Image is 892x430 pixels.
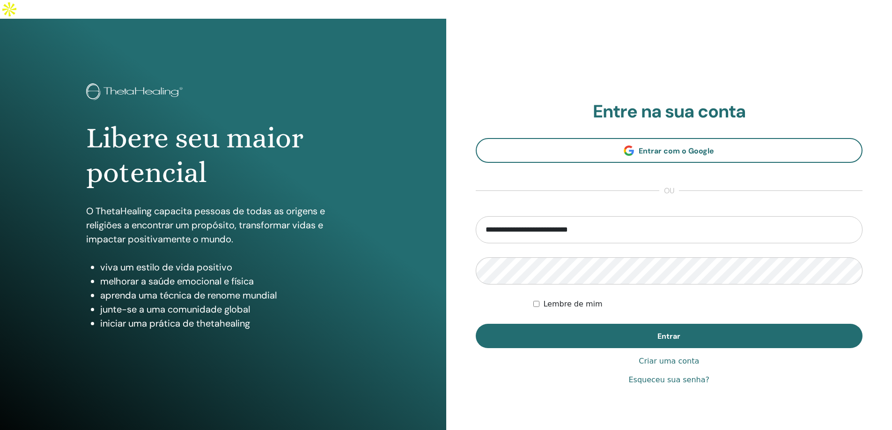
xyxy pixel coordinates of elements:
font: Lembre de mim [543,299,602,308]
a: Entrar com o Google [476,138,863,163]
font: junte-se a uma comunidade global [100,303,250,315]
font: O ThetaHealing capacita pessoas de todas as origens e religiões a encontrar um propósito, transfo... [86,205,325,245]
font: Esqueceu sua senha? [628,375,709,384]
font: Entrar com o Google [639,146,714,156]
font: iniciar uma prática de thetahealing [100,317,250,329]
font: Criar uma conta [639,357,699,365]
font: viva um estilo de vida positivo [100,261,232,273]
font: Libere seu maior potencial [86,121,303,189]
button: Entrar [476,324,863,348]
font: aprenda uma técnica de renome mundial [100,289,277,301]
font: Entre na sua conta [593,100,745,123]
font: ou [664,186,674,196]
a: Esqueceu sua senha? [628,374,709,386]
a: Criar uma conta [639,356,699,367]
div: Mantenha-me autenticado indefinidamente ou até que eu faça logout manualmente [533,299,863,310]
font: melhorar a saúde emocional e física [100,275,254,287]
font: Entrar [657,331,680,341]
